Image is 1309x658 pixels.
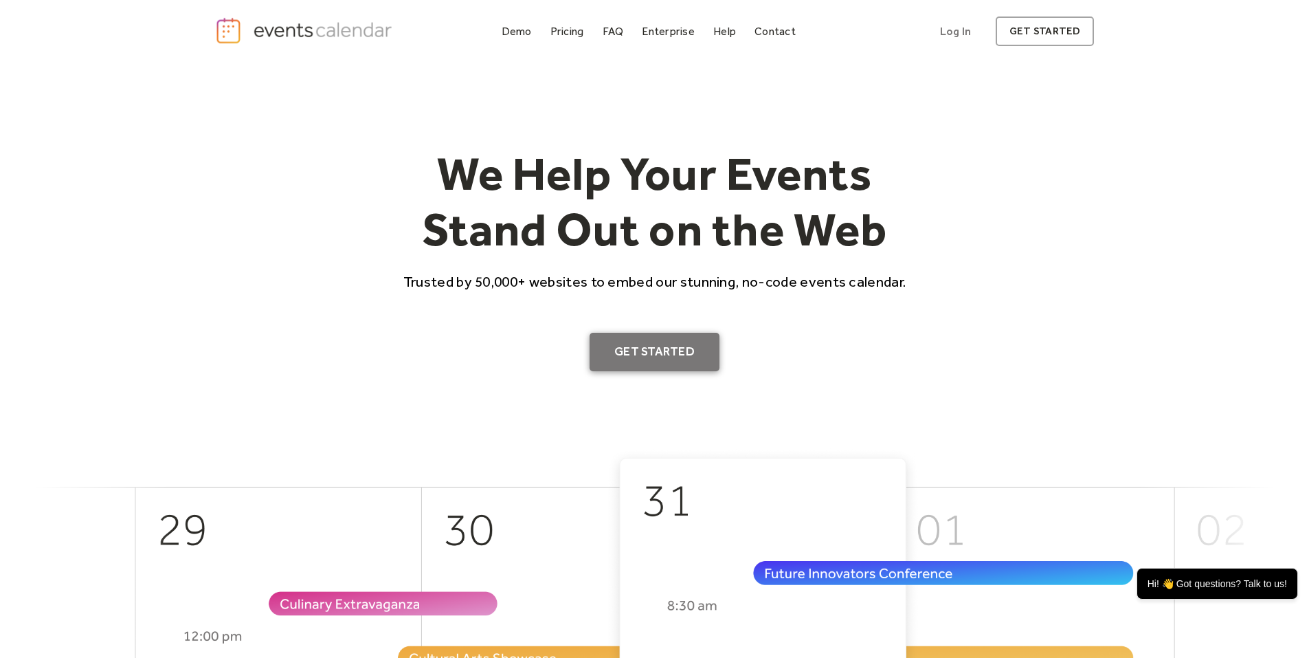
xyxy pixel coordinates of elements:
[713,28,736,35] div: Help
[215,17,396,45] a: home
[590,333,719,371] a: Get Started
[496,22,537,41] a: Demo
[636,22,700,41] a: Enterprise
[391,272,919,292] p: Trusted by 50,000+ websites to embed our stunning, no-code events calendar.
[391,146,919,258] h1: We Help Your Events Stand Out on the Web
[550,28,584,35] div: Pricing
[996,17,1094,46] a: get started
[926,17,985,46] a: Log In
[642,28,694,35] div: Enterprise
[603,28,624,35] div: FAQ
[708,22,741,41] a: Help
[749,22,801,41] a: Contact
[597,22,629,41] a: FAQ
[754,28,796,35] div: Contact
[545,22,590,41] a: Pricing
[502,28,532,35] div: Demo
